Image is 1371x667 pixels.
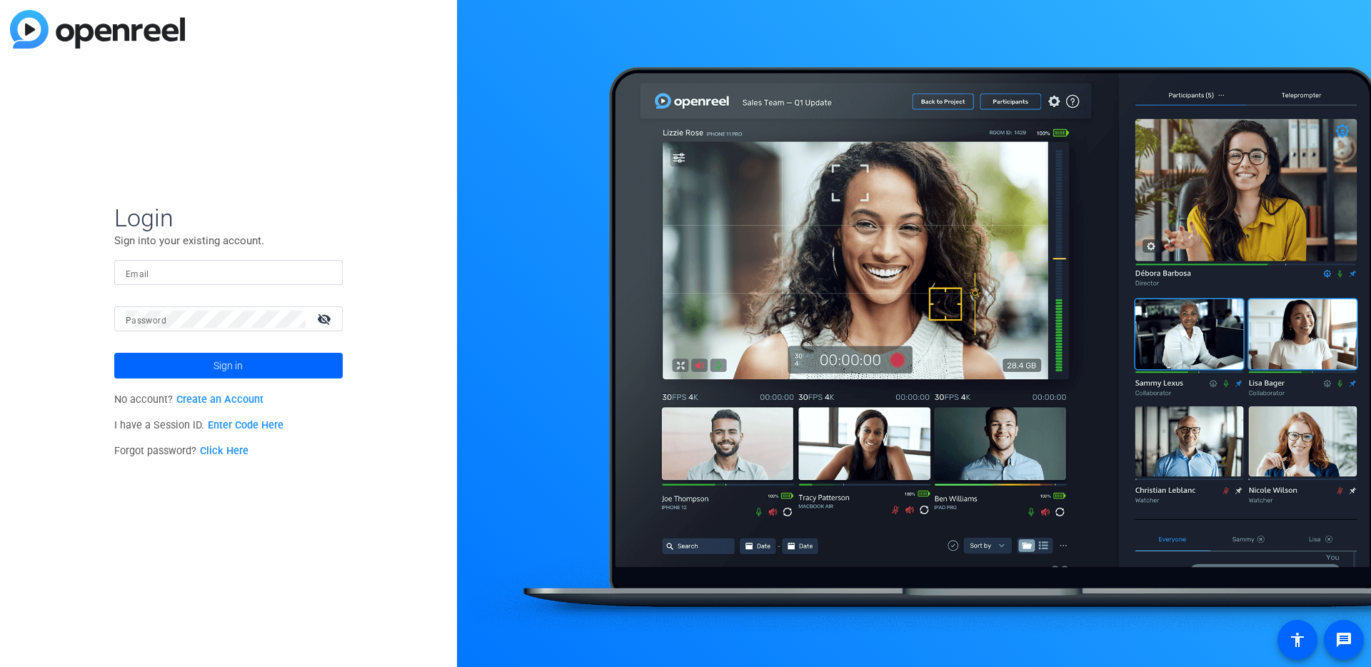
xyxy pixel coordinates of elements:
[308,309,343,329] mat-icon: visibility_off
[214,348,243,383] span: Sign in
[176,393,263,406] a: Create an Account
[208,419,283,431] a: Enter Code Here
[126,316,166,326] mat-label: Password
[114,353,343,378] button: Sign in
[114,233,343,249] p: Sign into your existing account.
[114,203,343,233] span: Login
[10,10,185,49] img: blue-gradient.svg
[114,419,283,431] span: I have a Session ID.
[114,393,263,406] span: No account?
[1335,631,1352,648] mat-icon: message
[114,445,248,457] span: Forgot password?
[1289,631,1306,648] mat-icon: accessibility
[126,264,331,281] input: Enter Email Address
[200,445,248,457] a: Click Here
[126,269,149,279] mat-label: Email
